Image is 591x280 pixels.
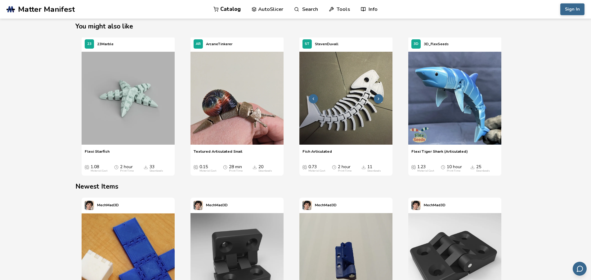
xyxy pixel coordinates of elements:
a: Fish Articulated [302,149,332,158]
div: 0.15 [199,164,216,173]
swiper-slide: 3 / 4 [299,36,402,176]
p: 3D_FlexSeeds [424,41,449,47]
div: Downloads [367,169,381,173]
div: Print Time [229,169,243,173]
span: 23 [87,42,92,46]
button: Sign In [560,3,584,15]
span: Average Cost [411,164,416,169]
span: Average Cost [85,164,89,169]
div: Print Time [447,169,460,173]
div: Material Cost [417,169,434,173]
span: 3D [414,42,419,46]
swiper-slide: 2 / 4 [190,36,293,176]
span: Average Print Time [332,164,336,169]
p: StevenDuvall [315,41,338,47]
div: 1.23 [417,164,434,173]
div: 10 hour [447,164,462,173]
div: Material Cost [308,169,325,173]
img: MechMad3D's profile [411,201,421,210]
div: Material Cost [199,169,216,173]
div: 25 [476,164,490,173]
div: Print Time [338,169,351,173]
img: MechMad3D's profile [85,201,94,210]
div: Print Time [120,169,134,173]
span: Average Print Time [114,164,119,169]
swiper-slide: 1 / 4 [82,36,184,176]
h2: Newest Items [75,182,516,191]
div: Downloads [258,169,272,173]
span: Average Cost [302,164,307,169]
p: ArcaneTinkerer [206,41,232,47]
p: MechMad3D [315,202,337,208]
swiper-slide: 4 / 4 [408,36,511,176]
div: 2 hour [338,164,351,173]
div: Material Cost [91,169,107,173]
div: 20 [258,164,272,173]
p: MechMad3D [206,202,228,208]
a: MechMad3D's profileMechMad3D [82,198,122,213]
a: MechMad3D's profileMechMad3D [299,198,340,213]
span: Downloads [144,164,148,169]
span: Downloads [470,164,475,169]
span: Average Cost [194,164,198,169]
span: Matter Manifest [18,5,75,14]
div: 0.73 [308,164,325,173]
div: 2 hour [120,164,134,173]
p: MechMad3D [424,202,445,208]
img: MechMad3D's profile [302,201,312,210]
span: AR [196,42,201,46]
a: MechMad3D's profileMechMad3D [408,198,449,213]
img: MechMad3D's profile [194,201,203,210]
a: Flexi Tiger Shark (Articulated) [411,149,468,158]
button: Send feedback via email [573,262,587,276]
div: Downloads [476,169,490,173]
span: Downloads [253,164,257,169]
a: Flexi Starfish [85,149,110,158]
p: MechMad3D [97,202,119,208]
div: 1.08 [91,164,107,173]
span: ST [305,42,309,46]
div: 28 min [229,164,243,173]
div: Downloads [150,169,163,173]
div: 11 [367,164,381,173]
span: Average Print Time [441,164,445,169]
div: 33 [150,164,163,173]
h2: You might also like [75,22,516,31]
span: Downloads [361,164,366,169]
p: 23Marble [97,41,114,47]
span: Average Print Time [223,164,227,169]
a: MechMad3D's profileMechMad3D [190,198,231,213]
a: Textured Articulated Snail [194,149,242,158]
